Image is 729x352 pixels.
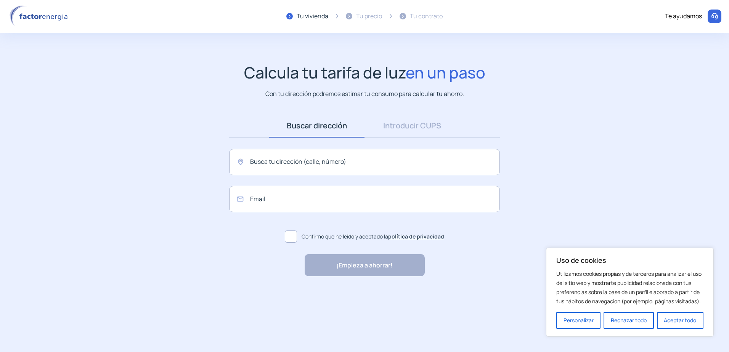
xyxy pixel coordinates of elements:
[269,114,364,138] a: Buscar dirección
[657,312,703,329] button: Aceptar todo
[546,248,714,337] div: Uso de cookies
[556,312,601,329] button: Personalizar
[265,89,464,99] p: Con tu dirección podremos estimar tu consumo para calcular tu ahorro.
[711,13,718,20] img: llamar
[556,269,703,306] p: Utilizamos cookies propias y de terceros para analizar el uso del sitio web y mostrarte publicida...
[604,312,654,329] button: Rechazar todo
[244,63,485,82] h1: Calcula tu tarifa de luz
[556,256,703,265] p: Uso de cookies
[665,11,702,21] div: Te ayudamos
[388,233,444,240] a: política de privacidad
[302,232,444,241] span: Confirmo que he leído y aceptado la
[410,11,443,21] div: Tu contrato
[406,62,485,83] span: en un paso
[8,5,72,27] img: logo factor
[364,114,460,138] a: Introducir CUPS
[297,11,328,21] div: Tu vivienda
[356,11,382,21] div: Tu precio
